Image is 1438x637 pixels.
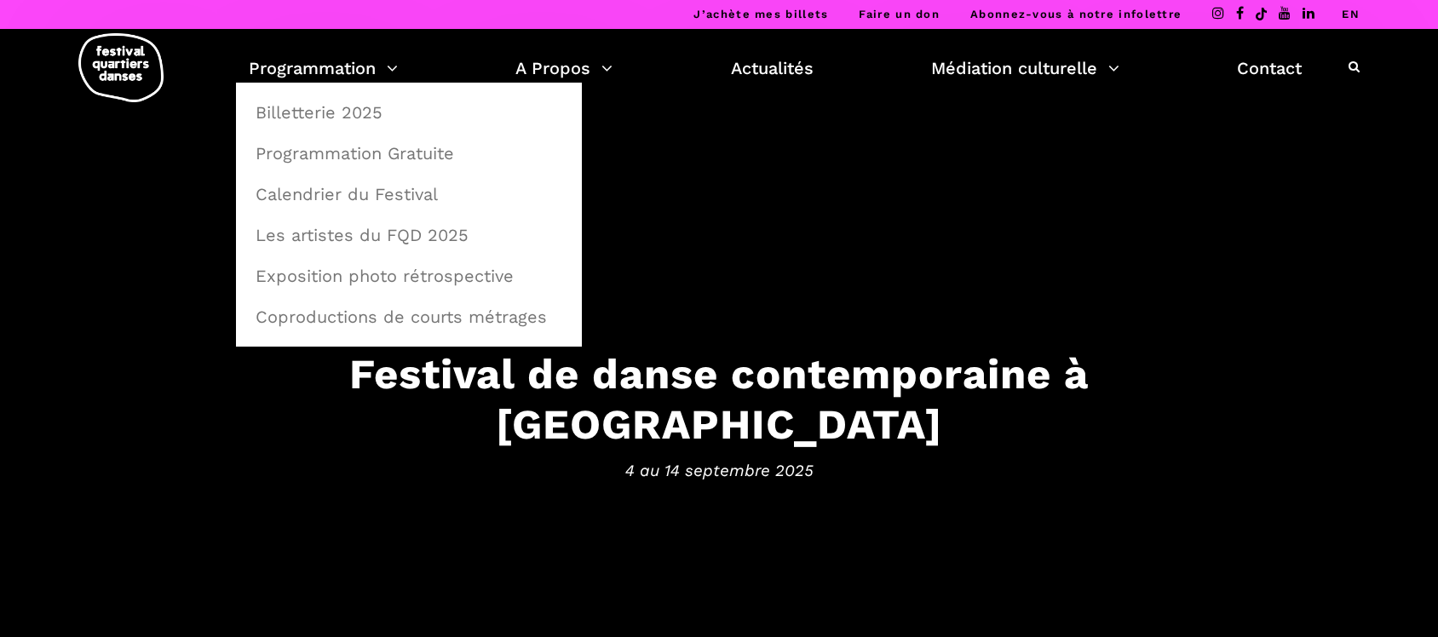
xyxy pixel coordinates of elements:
a: EN [1342,8,1360,20]
a: Coproductions de courts métrages [245,297,572,336]
a: Abonnez-vous à notre infolettre [970,8,1182,20]
a: Exposition photo rétrospective [245,256,572,296]
a: J’achète mes billets [693,8,828,20]
a: Faire un don [859,8,940,20]
a: A Propos [515,54,613,83]
a: Les artistes du FQD 2025 [245,215,572,255]
span: 4 au 14 septembre 2025 [191,457,1247,483]
a: Médiation culturelle [931,54,1119,83]
h3: Festival de danse contemporaine à [GEOGRAPHIC_DATA] [191,349,1247,450]
a: Actualités [731,54,814,83]
a: Programmation [249,54,398,83]
a: Calendrier du Festival [245,175,572,214]
a: Contact [1237,54,1302,83]
a: Programmation Gratuite [245,134,572,173]
a: Billetterie 2025 [245,93,572,132]
img: logo-fqd-med [78,33,164,102]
